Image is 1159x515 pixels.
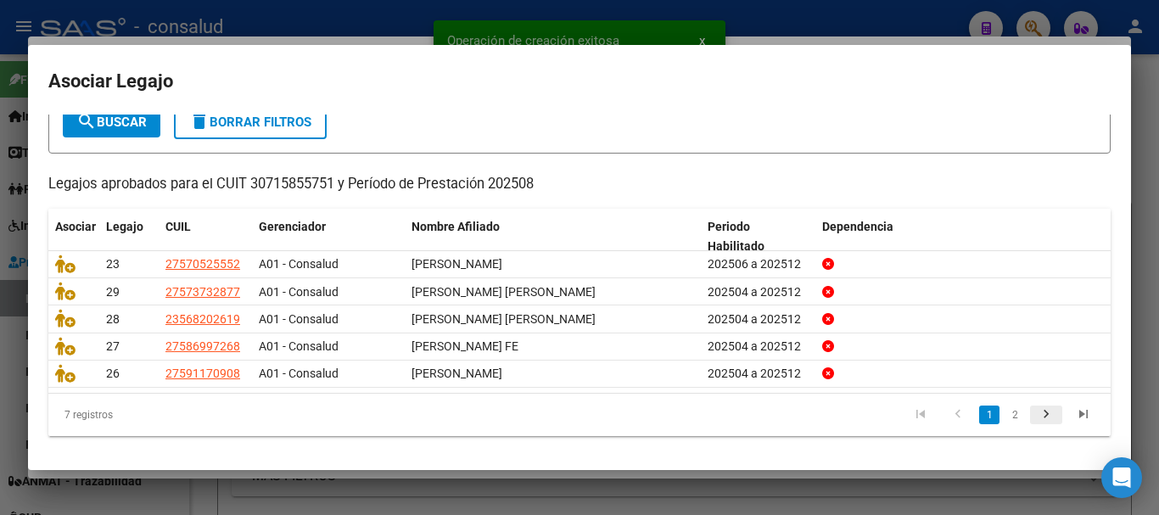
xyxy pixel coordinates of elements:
datatable-header-cell: Gerenciador [252,209,405,265]
h2: Asociar Legajo [48,65,1111,98]
a: go to next page [1030,406,1062,424]
div: 7 registros [48,394,258,436]
span: NAZARUKA BRITEZ ANGEL ALEXIS [412,312,596,326]
span: 27586997268 [165,339,240,353]
span: 27573732877 [165,285,240,299]
span: Borrar Filtros [189,115,311,130]
div: 202506 a 202512 [708,255,809,274]
div: 202504 a 202512 [708,364,809,383]
datatable-header-cell: Dependencia [815,209,1111,265]
span: 27591170908 [165,367,240,380]
button: Borrar Filtros [174,105,327,139]
li: page 2 [1002,400,1027,429]
div: Open Intercom Messenger [1101,457,1142,498]
mat-icon: search [76,111,97,132]
a: go to previous page [942,406,974,424]
button: Buscar [63,107,160,137]
span: A01 - Consalud [259,312,339,326]
a: go to last page [1067,406,1100,424]
span: A01 - Consalud [259,339,339,353]
div: 202504 a 202512 [708,310,809,329]
span: 27570525552 [165,257,240,271]
div: 202504 a 202512 [708,283,809,302]
span: 29 [106,285,120,299]
span: A01 - Consalud [259,367,339,380]
datatable-header-cell: Legajo [99,209,159,265]
datatable-header-cell: Asociar [48,209,99,265]
span: Periodo Habilitado [708,220,764,253]
span: JANEVICH LUZ AILEN [412,257,502,271]
span: CUIL [165,220,191,233]
span: MARTINEZ MORA AGUSTINA [412,367,502,380]
span: RIOS BRIANNA ABIGAIL [412,285,596,299]
span: 23568202619 [165,312,240,326]
datatable-header-cell: Nombre Afiliado [405,209,701,265]
mat-icon: delete [189,111,210,132]
li: page 1 [977,400,1002,429]
span: A01 - Consalud [259,257,339,271]
span: Nombre Afiliado [412,220,500,233]
span: A01 - Consalud [259,285,339,299]
span: 28 [106,312,120,326]
div: 202504 a 202512 [708,337,809,356]
a: 2 [1005,406,1025,424]
span: Gerenciador [259,220,326,233]
span: 26 [106,367,120,380]
span: Asociar [55,220,96,233]
span: 23 [106,257,120,271]
datatable-header-cell: CUIL [159,209,252,265]
a: go to first page [904,406,937,424]
span: Dependencia [822,220,893,233]
span: GIMENEZ EMILIA FE [412,339,518,353]
a: 1 [979,406,999,424]
datatable-header-cell: Periodo Habilitado [701,209,815,265]
p: Legajos aprobados para el CUIT 30715855751 y Período de Prestación 202508 [48,174,1111,195]
span: 27 [106,339,120,353]
span: Legajo [106,220,143,233]
span: Buscar [76,115,147,130]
